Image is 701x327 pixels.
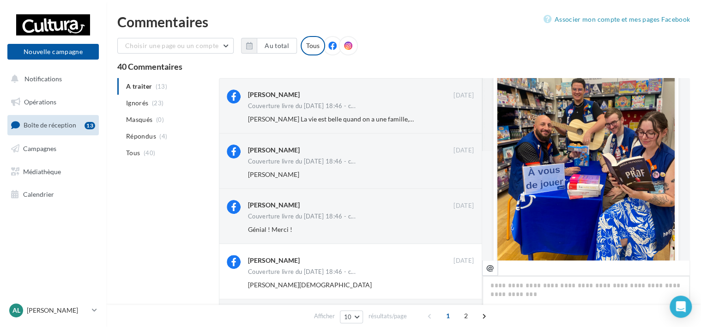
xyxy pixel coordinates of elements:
[12,306,20,315] span: Al
[156,116,164,123] span: (0)
[117,38,234,54] button: Choisir une page ou un compte
[6,115,101,135] a: Boîte de réception13
[248,200,300,210] div: [PERSON_NAME]
[24,75,62,83] span: Notifications
[24,98,56,106] span: Opérations
[7,44,99,60] button: Nouvelle campagne
[241,38,297,54] button: Au total
[459,309,473,323] span: 2
[314,312,335,321] span: Afficher
[248,213,356,219] span: Couverture livre du [DATE] 18:46 - c...
[248,269,356,275] span: Couverture livre du [DATE] 18:46 - c...
[482,260,498,276] button: @
[453,257,474,265] span: [DATE]
[248,103,356,109] span: Couverture livre du [DATE] 18:46 - c...
[6,185,101,204] a: Calendrier
[7,302,99,319] a: Al [PERSON_NAME]
[368,312,406,321] span: résultats/page
[257,38,297,54] button: Au total
[248,90,300,99] div: [PERSON_NAME]
[248,170,299,178] span: [PERSON_NAME]
[6,139,101,158] a: Campagnes
[126,115,152,124] span: Masqués
[126,148,140,157] span: Tous
[670,296,692,318] div: Open Intercom Messenger
[453,202,474,210] span: [DATE]
[152,99,163,107] span: (23)
[544,14,690,25] a: Associer mon compte et mes pages Facebook
[27,306,88,315] p: [PERSON_NAME]
[125,42,218,49] span: Choisir une page ou un compte
[117,62,690,71] div: 40 Commentaires
[6,162,101,182] a: Médiathèque
[340,310,363,323] button: 10
[85,122,95,129] div: 13
[6,92,101,112] a: Opérations
[117,15,690,29] div: Commentaires
[301,36,325,55] div: Tous
[453,146,474,155] span: [DATE]
[23,145,56,152] span: Campagnes
[441,309,455,323] span: 1
[248,281,372,289] span: [PERSON_NAME][DEMOGRAPHIC_DATA]
[453,91,474,100] span: [DATE]
[248,225,292,233] span: Génial ! Merci !
[159,133,167,140] span: (4)
[248,145,300,155] div: [PERSON_NAME]
[144,149,155,157] span: (40)
[248,158,356,164] span: Couverture livre du [DATE] 18:46 - c...
[248,256,300,265] div: [PERSON_NAME]
[344,313,352,321] span: 10
[6,69,97,89] button: Notifications
[126,98,148,108] span: Ignorés
[24,121,76,129] span: Boîte de réception
[126,132,156,141] span: Répondus
[23,190,54,198] span: Calendrier
[23,167,61,175] span: Médiathèque
[486,263,494,272] i: @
